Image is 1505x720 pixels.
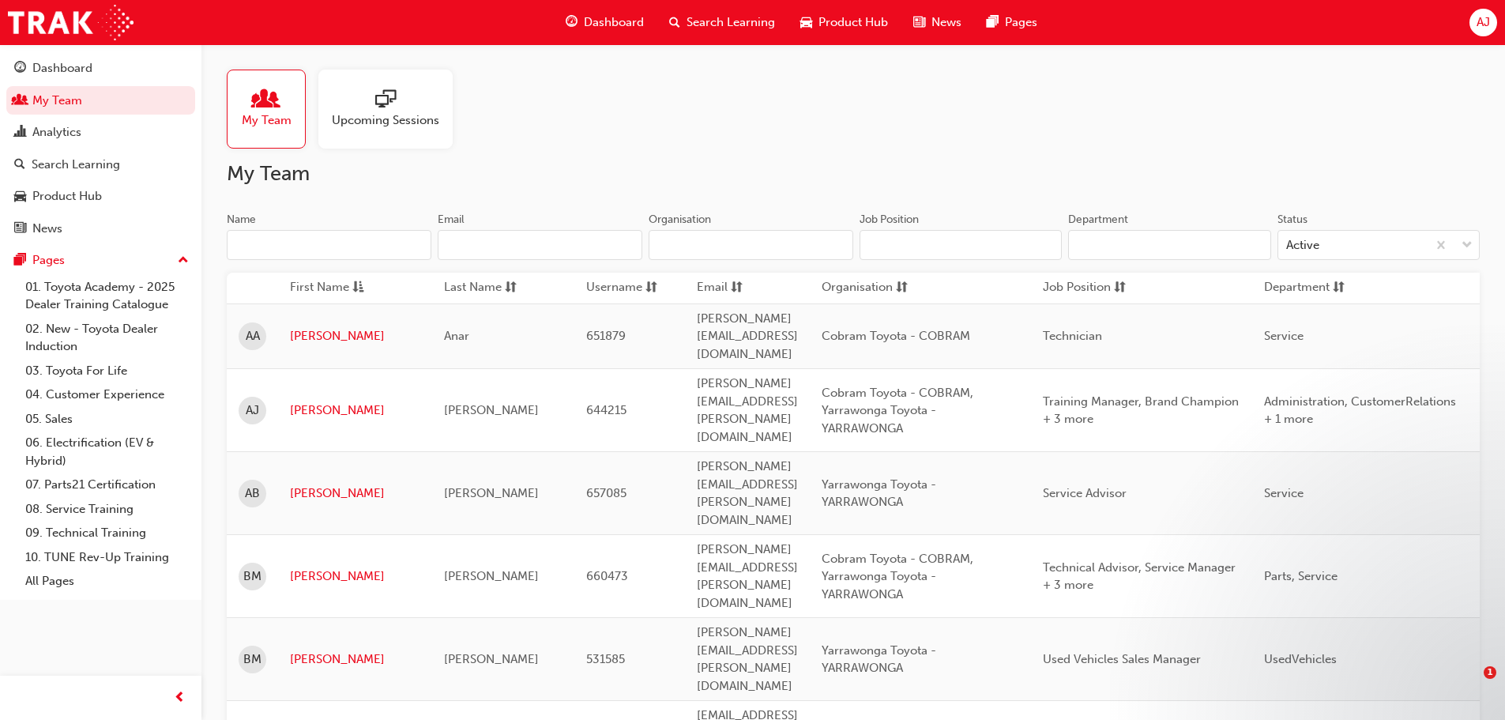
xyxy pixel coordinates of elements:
[1264,278,1330,298] span: Department
[697,459,798,527] span: [PERSON_NAME][EMAIL_ADDRESS][PERSON_NAME][DOMAIN_NAME]
[290,327,420,345] a: [PERSON_NAME]
[860,230,1062,260] input: Job Position
[649,230,853,260] input: Organisation
[290,278,349,298] span: First Name
[586,403,626,417] span: 644215
[657,6,788,39] a: search-iconSearch Learning
[1043,278,1111,298] span: Job Position
[19,569,195,594] a: All Pages
[438,230,642,260] input: Email
[6,86,195,115] a: My Team
[243,650,261,669] span: BM
[246,401,259,420] span: AJ
[19,545,195,570] a: 10. TUNE Rev-Up Training
[1043,560,1236,593] span: Technical Advisor, Service Manager + 3 more
[697,376,798,444] span: [PERSON_NAME][EMAIL_ADDRESS][PERSON_NAME][DOMAIN_NAME]
[1005,13,1037,32] span: Pages
[586,278,642,298] span: Username
[1043,278,1130,298] button: Job Positionsorting-icon
[586,329,626,343] span: 651879
[669,13,680,32] span: search-icon
[788,6,901,39] a: car-iconProduct Hub
[1043,486,1127,500] span: Service Advisor
[14,158,25,172] span: search-icon
[19,407,195,432] a: 05. Sales
[8,5,134,40] img: Trak
[800,13,812,32] span: car-icon
[352,278,364,298] span: asc-icon
[32,220,62,238] div: News
[19,497,195,522] a: 08. Service Training
[19,473,195,497] a: 07. Parts21 Certification
[931,13,961,32] span: News
[332,111,439,130] span: Upcoming Sessions
[246,327,260,345] span: AA
[14,62,26,76] span: guage-icon
[822,477,936,510] span: Yarrawonga Toyota - YARRAWONGA
[974,6,1050,39] a: pages-iconPages
[1068,212,1128,228] div: Department
[19,275,195,317] a: 01. Toyota Academy - 2025 Dealer Training Catalogue
[822,386,973,435] span: Cobram Toyota - COBRAM, Yarrawonga Toyota - YARRAWONGA
[444,569,539,583] span: [PERSON_NAME]
[586,486,626,500] span: 657085
[6,54,195,83] a: Dashboard
[318,70,465,149] a: Upcoming Sessions
[697,311,798,361] span: [PERSON_NAME][EMAIL_ADDRESS][DOMAIN_NAME]
[6,150,195,179] a: Search Learning
[822,329,970,343] span: Cobram Toyota - COBRAM
[290,278,377,298] button: First Nameasc-icon
[290,484,420,503] a: [PERSON_NAME]
[586,652,625,666] span: 531585
[1477,13,1490,32] span: AJ
[1469,9,1497,36] button: AJ
[896,278,908,298] span: sorting-icon
[19,359,195,383] a: 03. Toyota For Life
[566,13,578,32] span: guage-icon
[245,484,260,503] span: AB
[19,431,195,473] a: 06. Electrification (EV & Hybrid)
[697,542,798,610] span: [PERSON_NAME][EMAIL_ADDRESS][PERSON_NAME][DOMAIN_NAME]
[14,190,26,204] span: car-icon
[32,123,81,141] div: Analytics
[227,212,256,228] div: Name
[1114,278,1126,298] span: sorting-icon
[174,688,186,708] span: prev-icon
[6,51,195,246] button: DashboardMy TeamAnalyticsSearch LearningProduct HubNews
[1264,486,1304,500] span: Service
[290,401,420,420] a: [PERSON_NAME]
[822,643,936,676] span: Yarrawonga Toyota - YARRAWONGA
[256,89,277,111] span: people-icon
[697,278,784,298] button: Emailsorting-icon
[6,214,195,243] a: News
[227,230,431,260] input: Name
[375,89,396,111] span: sessionType_ONLINE_URL-icon
[444,652,539,666] span: [PERSON_NAME]
[687,13,775,32] span: Search Learning
[19,521,195,545] a: 09. Technical Training
[32,59,92,77] div: Dashboard
[290,567,420,586] a: [PERSON_NAME]
[178,251,189,271] span: up-icon
[731,278,743,298] span: sorting-icon
[1451,666,1489,704] iframe: Intercom live chat
[645,278,657,298] span: sorting-icon
[913,13,925,32] span: news-icon
[444,403,539,417] span: [PERSON_NAME]
[584,13,644,32] span: Dashboard
[1043,394,1239,427] span: Training Manager, Brand Champion + 3 more
[1333,278,1345,298] span: sorting-icon
[586,278,673,298] button: Usernamesorting-icon
[1264,278,1351,298] button: Departmentsorting-icon
[14,222,26,236] span: news-icon
[818,13,888,32] span: Product Hub
[860,212,919,228] div: Job Position
[227,161,1480,187] h2: My Team
[1286,236,1319,254] div: Active
[19,317,195,359] a: 02. New - Toyota Dealer Induction
[697,625,798,693] span: [PERSON_NAME][EMAIL_ADDRESS][PERSON_NAME][DOMAIN_NAME]
[901,6,974,39] a: news-iconNews
[14,254,26,268] span: pages-icon
[14,126,26,140] span: chart-icon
